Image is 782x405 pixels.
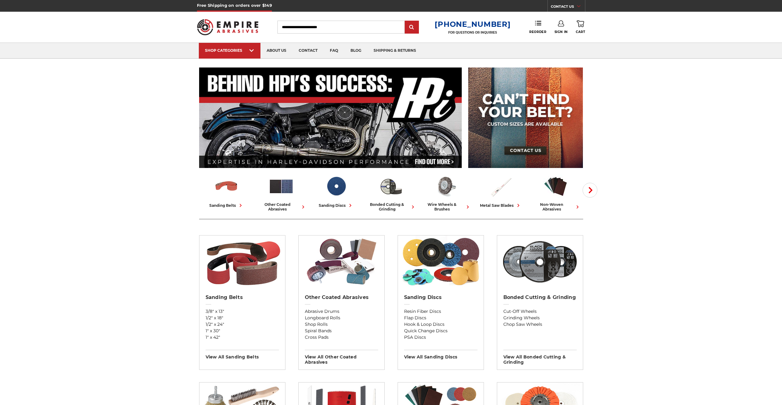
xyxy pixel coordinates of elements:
[551,3,585,12] a: CONTACT US
[503,315,577,321] a: Grinding Wheels
[468,67,583,168] img: promo banner for custom belts.
[260,43,293,59] a: about us
[404,350,477,360] h3: View All sanding discs
[576,30,585,34] span: Cart
[480,202,522,209] div: metal saw blades
[301,235,381,288] img: Other Coated Abrasives
[323,174,349,199] img: Sanding Discs
[305,328,378,334] a: Spiral Bands
[531,174,581,211] a: non-woven abrasives
[206,308,279,315] a: 3/8" x 13"
[529,20,546,34] a: Reorder
[256,202,306,211] div: other coated abrasives
[367,43,422,59] a: shipping & returns
[324,43,344,59] a: faq
[305,321,378,328] a: Shop Rolls
[206,315,279,321] a: 1/2" x 18"
[435,20,510,29] a: [PHONE_NUMBER]
[202,174,252,209] a: sanding belts
[344,43,367,59] a: blog
[305,308,378,315] a: Abrasive Drums
[197,15,259,39] img: Empire Abrasives
[401,235,481,288] img: Sanding Discs
[404,328,477,334] a: Quick Change Discs
[202,235,282,288] img: Sanding Belts
[576,20,585,34] a: Cart
[205,48,254,53] div: SHOP CATEGORIES
[421,174,471,211] a: wire wheels & brushes
[206,334,279,341] a: 1" x 42"
[366,174,416,211] a: bonded cutting & grinding
[421,202,471,211] div: wire wheels & brushes
[404,321,477,328] a: Hook & Loop Discs
[206,350,279,360] h3: View All sanding belts
[311,174,361,209] a: sanding discs
[206,294,279,301] h2: Sanding Belts
[404,294,477,301] h2: Sanding Discs
[214,174,239,199] img: Sanding Belts
[404,308,477,315] a: Resin Fiber Discs
[503,350,577,365] h3: View All bonded cutting & grinding
[555,30,568,34] span: Sign In
[305,350,378,365] h3: View All other coated abrasives
[503,321,577,328] a: Chop Saw Wheels
[305,334,378,341] a: Cross Pads
[583,183,597,198] button: Next
[366,202,416,211] div: bonded cutting & grinding
[543,174,568,199] img: Non-woven Abrasives
[305,294,378,301] h2: Other Coated Abrasives
[199,67,462,168] img: Banner for an interview featuring Horsepower Inc who makes Harley performance upgrades featured o...
[488,174,514,199] img: Metal Saw Blades
[206,328,279,334] a: 1" x 30"
[206,321,279,328] a: 1/2" x 24"
[529,30,546,34] span: Reorder
[319,202,354,209] div: sanding discs
[406,21,418,34] input: Submit
[404,315,477,321] a: Flap Discs
[268,174,294,199] img: Other Coated Abrasives
[293,43,324,59] a: contact
[404,334,477,341] a: PSA Discs
[256,174,306,211] a: other coated abrasives
[503,308,577,315] a: Cut-Off Wheels
[378,174,404,199] img: Bonded Cutting & Grinding
[435,31,510,35] p: FOR QUESTIONS OR INQUIRIES
[305,315,378,321] a: Longboard Rolls
[476,174,526,209] a: metal saw blades
[433,174,459,199] img: Wire Wheels & Brushes
[209,202,244,209] div: sanding belts
[500,235,580,288] img: Bonded Cutting & Grinding
[531,202,581,211] div: non-woven abrasives
[503,294,577,301] h2: Bonded Cutting & Grinding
